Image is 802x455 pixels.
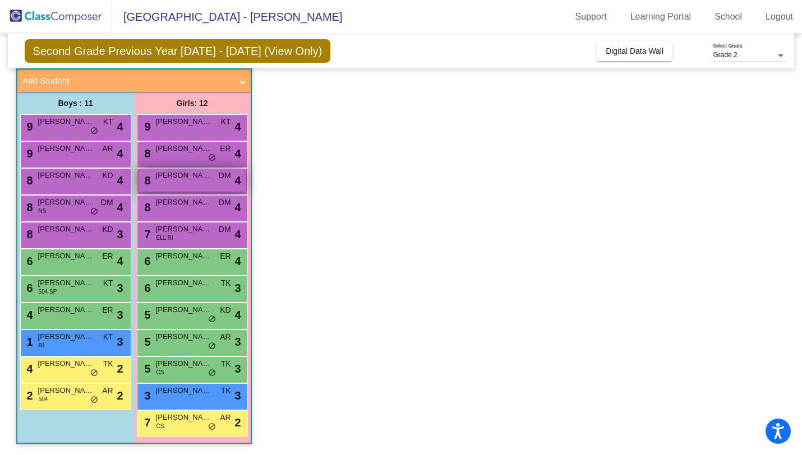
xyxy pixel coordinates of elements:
span: [PERSON_NAME] [156,116,212,127]
span: 5 [142,363,151,375]
span: [PERSON_NAME] [156,304,212,315]
span: 504 SP [39,287,57,296]
span: do_not_disturb_alt [90,396,98,405]
span: do_not_disturb_alt [90,127,98,136]
span: DM [219,197,231,208]
span: 4 [234,307,241,323]
span: AR [220,331,231,343]
span: 7 [142,228,151,240]
span: 4 [117,145,123,162]
span: 3 [234,280,241,296]
span: 6 [142,255,151,267]
span: [PERSON_NAME] [38,385,94,396]
span: 4 [234,199,241,216]
a: School [706,8,751,26]
span: [PERSON_NAME] [PERSON_NAME] [38,197,94,208]
span: 4 [117,172,123,189]
span: DM [219,224,231,235]
span: KT [103,116,113,128]
span: 5 [142,309,151,321]
span: 8 [24,201,33,213]
span: do_not_disturb_alt [208,315,216,324]
a: Logout [757,8,802,26]
span: 9 [24,147,33,160]
span: 4 [234,118,241,135]
span: [GEOGRAPHIC_DATA] - [PERSON_NAME] [112,8,342,26]
span: ER [102,250,113,262]
span: KD [102,170,113,182]
span: Second Grade Previous Year [DATE] - [DATE] (View Only) [25,39,331,63]
span: [PERSON_NAME] [38,331,94,342]
span: 3 [117,280,123,296]
span: Digital Data Wall [606,47,663,55]
span: 6 [142,282,151,294]
span: [PERSON_NAME] [38,250,94,262]
span: [PERSON_NAME] [38,143,94,154]
span: [PERSON_NAME] [156,250,212,262]
span: [PERSON_NAME] [156,197,212,208]
span: 2 [234,414,241,431]
span: AR [220,412,231,424]
span: TK [221,385,231,397]
span: [PERSON_NAME] [156,277,212,289]
span: ER [220,143,231,155]
span: 9 [142,120,151,133]
span: do_not_disturb_alt [90,207,98,216]
span: TK [221,358,231,370]
span: 4 [24,309,33,321]
span: KT [103,277,113,289]
span: KT [221,116,231,128]
span: 4 [234,253,241,270]
span: KD [220,304,231,316]
span: 3 [234,360,241,377]
span: ELL RI [156,234,173,242]
span: 2 [117,387,123,404]
span: [PERSON_NAME] [156,412,212,423]
span: DM [101,197,113,208]
span: [PERSON_NAME] [38,277,94,289]
span: 8 [142,147,151,160]
span: 8 [142,201,151,213]
span: 9 [24,120,33,133]
span: do_not_disturb_alt [90,369,98,378]
span: RI [39,341,44,350]
span: TK [103,358,113,370]
span: [PERSON_NAME] [38,358,94,369]
span: [PERSON_NAME] Ramteare [38,224,94,235]
button: Digital Data Wall [597,41,672,61]
span: do_not_disturb_alt [208,154,216,162]
span: 7 [142,416,151,429]
span: [PERSON_NAME] [38,116,94,127]
span: 6 [24,255,33,267]
span: 2 [24,389,33,402]
span: 6 [24,282,33,294]
a: Learning Portal [621,8,700,26]
span: KD [102,224,113,235]
span: CS [156,368,164,377]
span: DM [219,170,231,182]
span: 3 [234,387,241,404]
div: Girls: 12 [134,92,251,114]
span: 504 [39,395,48,403]
span: [PERSON_NAME] [156,358,212,369]
span: 8 [24,228,33,240]
span: [PERSON_NAME] [156,331,212,342]
span: 4 [24,363,33,375]
span: 4 [234,226,241,243]
span: NS [39,207,47,215]
span: do_not_disturb_alt [208,369,216,378]
span: 5 [142,336,151,348]
span: 4 [234,145,241,162]
span: 4 [117,118,123,135]
span: 3 [117,307,123,323]
mat-panel-title: Add Student [23,75,232,87]
span: ER [220,250,231,262]
span: 3 [117,333,123,350]
div: Boys : 11 [17,92,134,114]
span: 3 [142,389,151,402]
span: AR [102,385,113,397]
span: [PERSON_NAME] [156,385,212,396]
a: Support [566,8,616,26]
span: 4 [117,253,123,270]
span: 1 [24,336,33,348]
